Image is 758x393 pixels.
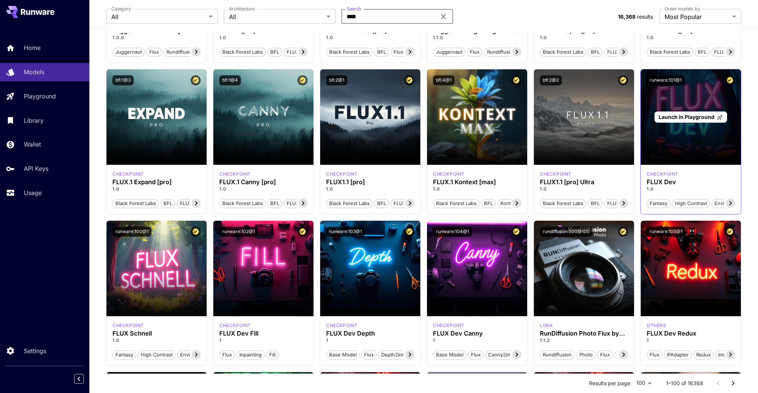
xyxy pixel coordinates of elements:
[647,337,735,344] p: 1
[647,47,693,57] button: Black Forest Labs
[284,200,334,207] span: FLUX.1 Canny [pro]
[24,140,41,149] p: Wallet
[219,322,251,329] p: checkpoint
[219,322,251,329] div: FLUX.1 D
[111,12,206,21] span: All
[433,179,521,186] h3: FLUX.1 Kontext [max]
[112,47,145,57] button: juggernaut
[112,171,144,177] p: checkpoint
[540,198,586,208] button: Black Forest Labs
[647,322,666,329] p: others
[484,47,519,57] button: rundiffusion
[391,200,427,207] span: FLUX1.1 [pro]
[391,198,427,208] button: FLUX1.1 [pro]
[604,47,654,57] button: FLUX.1 Depth [pro]
[191,75,201,85] button: Certified Model – Vetted for best performance and includes a commercial license.
[672,198,710,208] button: High Contrast
[375,48,389,56] span: BFL
[362,351,376,359] span: Flux
[589,380,630,387] p: Results per page
[540,322,552,329] p: lora
[712,200,746,207] span: Environment
[647,350,662,359] button: Flux
[229,6,254,12] label: Architecture
[647,200,670,207] span: Fantasy
[540,330,628,337] h3: RunDiffusion Photo Flux by RunDiffusion
[24,164,48,173] p: API Keys
[711,48,753,56] span: FLUX.1 Fill [pro]
[391,48,425,56] span: Flux Kontext
[219,227,258,237] button: runware:102@1
[219,330,308,337] h3: FLUX Dev Fill
[112,171,144,177] div: fluxpro
[540,34,628,41] p: 1.0
[163,47,198,57] button: rundiffusion
[664,350,692,359] button: IPAdapter
[604,198,653,208] button: FLUX1.1 [pro] Ultra
[326,227,365,237] button: runware:103@1
[540,75,562,85] button: bfl:2@2
[147,48,162,56] span: flux
[404,75,414,85] button: Certified Model – Vetted for best performance and includes a commercial license.
[511,75,521,85] button: Certified Model – Vetted for best performance and includes a commercial license.
[725,75,735,85] button: Certified Model – Vetted for best performance and includes a commercial license.
[588,200,602,207] span: BFL
[540,350,575,359] button: rundiffusion
[284,48,318,56] span: FLUX.1 [pro]
[433,198,480,208] button: Black Forest Labs
[219,75,241,85] button: bfl:1@4
[326,198,373,208] button: Black Forest Labs
[498,200,520,207] span: Kontext
[647,330,735,337] div: FLUX Dev Redux
[577,351,595,359] span: photo
[24,188,42,197] p: Usage
[112,322,144,329] p: checkpoint
[647,179,735,186] div: FLUX Dev
[433,322,465,329] p: checkpoint
[267,198,282,208] button: BFL
[236,350,265,359] button: Inpainting
[138,350,176,359] button: High Contrast
[161,200,175,207] span: BFL
[266,350,278,359] button: Fill
[229,12,324,21] span: All
[614,350,628,359] button: pro
[481,198,496,208] button: BFL
[540,171,571,177] p: checkpoint
[588,47,603,57] button: BFL
[693,350,714,359] button: Redux
[540,200,586,207] span: Black Forest Labs
[540,186,628,192] p: 1.0
[433,350,466,359] button: Base model
[326,337,414,344] p: 1
[468,351,483,359] span: Flux
[112,186,201,192] p: 1.0
[695,47,710,57] button: BFL
[576,350,596,359] button: photo
[433,351,466,359] span: Base model
[647,48,693,56] span: Black Forest Labs
[112,179,201,186] h3: FLUX.1 Expand [pro]
[665,6,700,12] label: Order models by
[540,227,593,237] button: rundiffusion:500@100
[540,171,571,177] div: fluxultra
[177,198,230,208] button: FLUX.1 Expand [pro]
[633,378,654,389] div: 100
[164,48,198,56] span: rundiffusion
[605,48,654,56] span: FLUX.1 Depth [pro]
[220,351,235,359] span: Flux
[433,171,465,177] p: checkpoint
[540,47,586,57] button: Black Forest Labs
[347,6,361,12] label: Search
[484,48,519,56] span: rundiffusion
[326,47,373,57] button: Black Forest Labs
[219,171,251,177] p: checkpoint
[378,350,409,359] button: depth2img
[433,330,521,337] div: FLUX Dev Canny
[219,179,308,186] h3: FLUX.1 Canny [pro]
[540,179,628,186] h3: FLUX1.1 [pro] Ultra
[647,186,735,192] p: 1.0
[327,351,359,359] span: Base model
